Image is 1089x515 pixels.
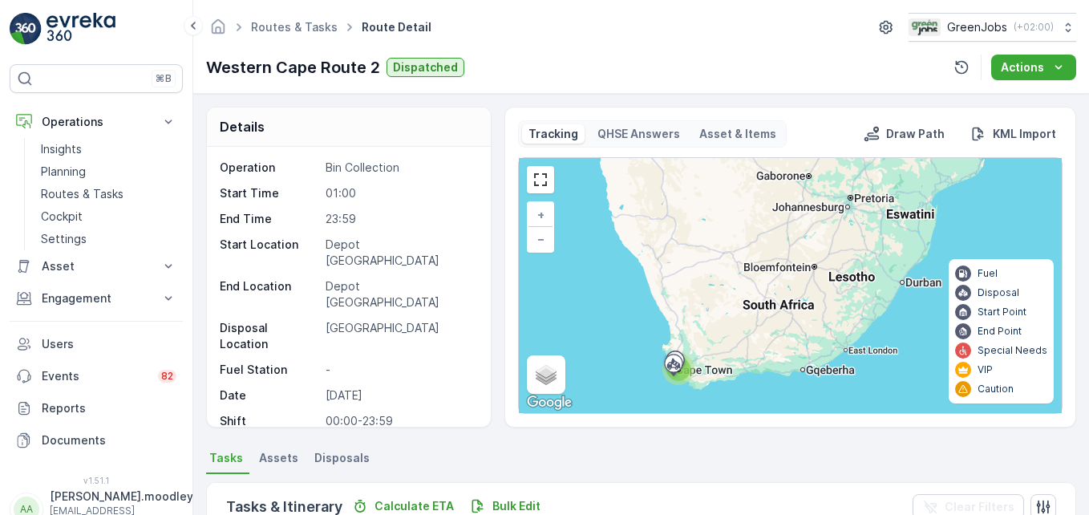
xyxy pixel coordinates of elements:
p: Planning [41,164,86,180]
a: Open this area in Google Maps (opens a new window) [523,392,576,413]
p: 00:00-23:59 [326,413,475,429]
span: Assets [259,450,298,466]
p: QHSE Answers [597,126,680,142]
a: View Fullscreen [528,168,553,192]
p: ( +02:00 ) [1014,21,1054,34]
p: VIP [978,363,993,376]
p: Dispatched [393,59,458,75]
p: Engagement [42,290,151,306]
p: - [326,362,475,378]
a: Routes & Tasks [251,20,338,34]
a: Events82 [10,360,183,392]
span: v 1.51.1 [10,476,183,485]
button: Draw Path [857,124,951,144]
p: Special Needs [978,344,1047,357]
a: Insights [34,138,183,160]
p: Caution [978,383,1014,395]
p: Calculate ETA [374,498,454,514]
img: logo [10,13,42,45]
p: 82 [161,370,173,383]
p: [DATE] [326,387,475,403]
p: Depot [GEOGRAPHIC_DATA] [326,278,475,310]
button: Operations [10,106,183,138]
p: Asset [42,258,151,274]
p: Date [220,387,319,403]
p: ⌘B [156,72,172,85]
span: Disposals [314,450,370,466]
p: Disposal Location [220,320,319,352]
p: GreenJobs [947,19,1007,35]
a: Documents [10,424,183,456]
p: [PERSON_NAME].moodley [50,489,193,505]
button: KML Import [964,124,1063,144]
p: 23:59 [326,211,475,227]
p: Operation [220,160,319,176]
img: logo_light-DOdMpM7g.png [47,13,115,45]
p: Users [42,336,176,352]
p: Bulk Edit [492,498,540,514]
p: Draw Path [886,126,945,142]
p: Fuel [978,267,998,280]
a: Settings [34,228,183,250]
button: GreenJobs(+02:00) [909,13,1076,42]
span: Tasks [209,450,243,466]
p: Reports [42,400,176,416]
p: Tracking [528,126,578,142]
p: Disposal [978,286,1019,299]
img: Green_Jobs_Logo.png [909,18,941,36]
a: Homepage [209,24,227,38]
p: Insights [41,141,82,157]
p: Start Time [220,185,319,201]
p: Clear Filters [945,499,1014,515]
p: Start Point [978,306,1026,318]
p: End Time [220,211,319,227]
a: Zoom Out [528,227,553,251]
p: Settings [41,231,87,247]
p: Western Cape Route 2 [206,55,380,79]
a: Layers [528,357,564,392]
a: Cockpit [34,205,183,228]
p: [GEOGRAPHIC_DATA] [326,320,475,352]
span: + [537,208,544,221]
p: Operations [42,114,151,130]
a: Zoom In [528,203,553,227]
span: − [537,232,545,245]
p: Documents [42,432,176,448]
p: KML Import [993,126,1056,142]
p: End Point [978,325,1022,338]
p: Fuel Station [220,362,319,378]
p: 01:00 [326,185,475,201]
p: Details [220,117,265,136]
a: Planning [34,160,183,183]
span: Route Detail [358,19,435,35]
a: Users [10,328,183,360]
p: Shift [220,413,319,429]
p: Bin Collection [326,160,475,176]
button: Actions [991,55,1076,80]
p: Events [42,368,148,384]
img: Google [523,392,576,413]
p: Cockpit [41,209,83,225]
div: 0 [519,158,1062,413]
p: Asset & Items [699,126,776,142]
button: Dispatched [387,58,464,77]
p: Start Location [220,237,319,269]
button: Asset [10,250,183,282]
p: End Location [220,278,319,310]
p: Routes & Tasks [41,186,123,202]
a: Reports [10,392,183,424]
button: Engagement [10,282,183,314]
p: Depot [GEOGRAPHIC_DATA] [326,237,475,269]
p: Actions [1001,59,1044,75]
a: Routes & Tasks [34,183,183,205]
